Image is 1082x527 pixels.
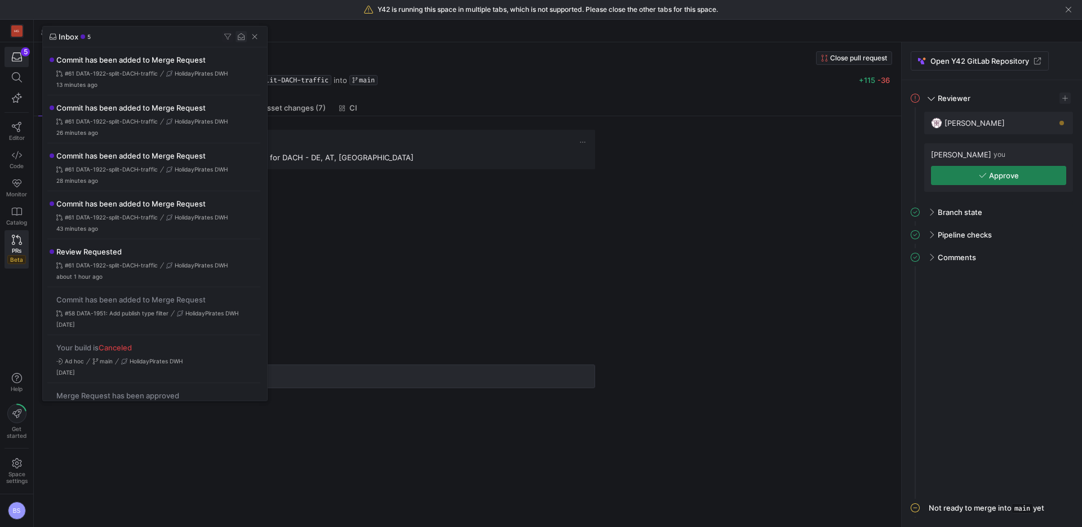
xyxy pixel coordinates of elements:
span: HolidayPirates DWH [175,118,228,125]
span: Commit has been added to Merge Request [56,55,206,64]
span: main [100,358,113,364]
span: HolidayPirates DWH [175,70,228,77]
span: [DATE] [56,321,75,328]
span: Inbox [59,32,78,41]
span: about 1 hour ago [56,273,103,280]
span: #61 DATA-1922-split-DACH-traffic [65,214,158,221]
span: Review Requested [56,247,122,256]
span: Ad hoc [65,358,84,364]
div: Press SPACE to select this row. [47,239,267,287]
span: Commit has been added to Merge Request [56,295,206,304]
span: Commit has been added to Merge Request [56,199,206,208]
span: Commit has been added to Merge Request [56,151,206,160]
div: Press SPACE to select this row. [47,47,267,95]
span: #61 DATA-1922-split-DACH-traffic [65,262,158,269]
span: HolidayPirates DWH [175,166,228,173]
span: 5 [87,33,91,40]
div: Press SPACE to select this row. [47,143,267,191]
span: #61 DATA-1922-split-DACH-traffic [65,166,158,173]
span: #58 DATA-1951: Add publish type filter [65,310,168,317]
span: Your build is [56,343,132,352]
div: Press SPACE to select this row. [47,95,267,143]
span: HolidayPirates DWH [175,262,228,269]
span: Commit has been added to Merge Request [56,103,206,112]
div: Press SPACE to select this row. [47,383,267,431]
span: Canceled [99,343,132,352]
span: [DATE] [56,369,75,376]
span: HolidayPirates DWH [185,310,238,317]
span: HolidayPirates DWH [130,358,183,364]
span: Merge Request has been approved [56,391,179,400]
span: 43 minutes ago [56,225,98,232]
span: 26 minutes ago [56,129,98,136]
div: Press SPACE to select this row. [47,287,267,335]
div: Press SPACE to select this row. [47,191,267,239]
span: #61 DATA-1922-split-DACH-traffic [65,70,158,77]
span: #61 DATA-1922-split-DACH-traffic [65,118,158,125]
div: Press SPACE to select this row. [47,335,267,383]
span: HolidayPirates DWH [175,214,228,221]
span: 28 minutes ago [56,177,98,184]
span: 13 minutes ago [56,81,97,88]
